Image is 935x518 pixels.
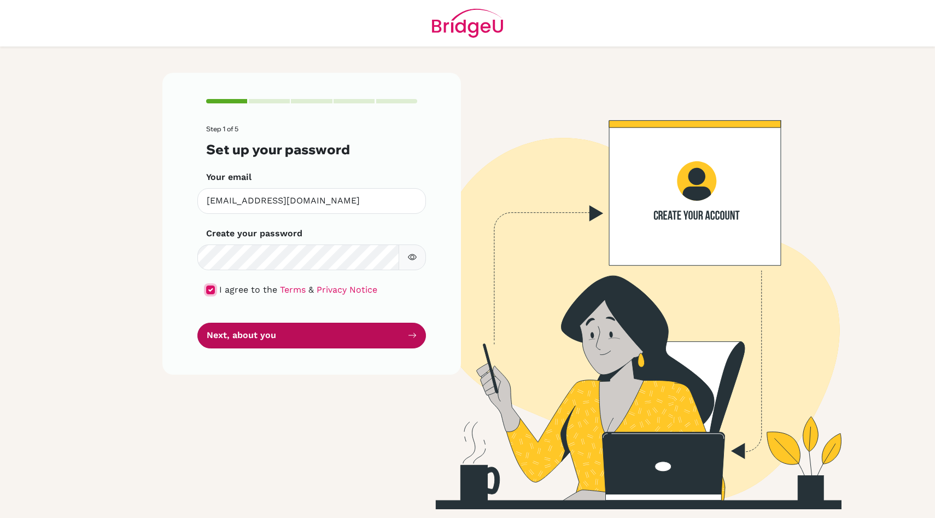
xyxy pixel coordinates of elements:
a: Terms [280,284,306,295]
img: Create your account [312,73,935,509]
input: Insert your email* [197,188,426,214]
span: & [308,284,314,295]
span: I agree to the [219,284,277,295]
label: Your email [206,171,252,184]
label: Create your password [206,227,302,240]
h3: Set up your password [206,142,417,158]
button: Next, about you [197,323,426,348]
span: Step 1 of 5 [206,125,238,133]
a: Privacy Notice [317,284,377,295]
